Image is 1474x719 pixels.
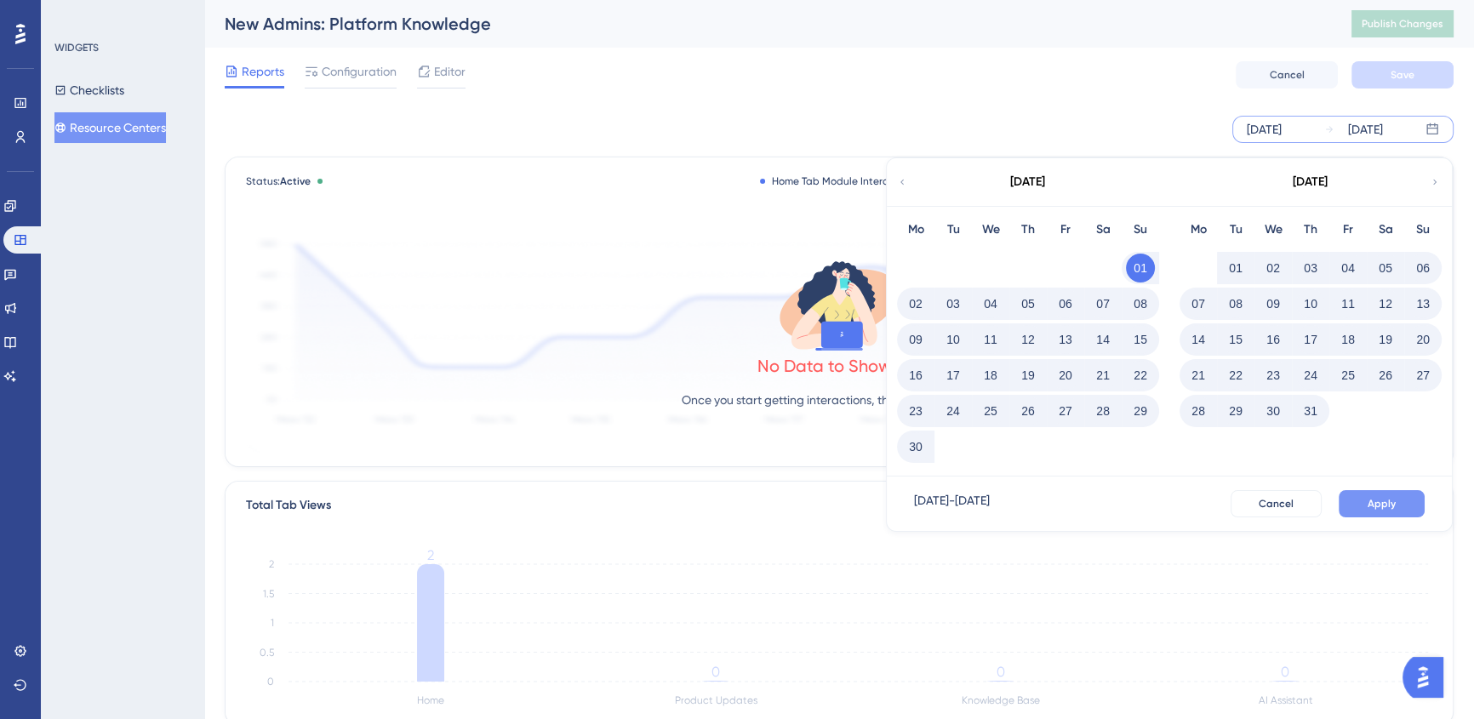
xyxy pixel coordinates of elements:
[997,664,1005,680] tspan: 0
[1259,361,1288,390] button: 23
[675,694,757,706] tspan: Product Updates
[1014,289,1043,318] button: 05
[54,41,99,54] div: WIDGETS
[225,12,1309,36] div: New Admins: Platform Knowledge
[962,694,1040,706] tspan: Knowledge Base
[939,325,968,354] button: 10
[1126,325,1155,354] button: 15
[976,361,1005,390] button: 18
[1126,289,1155,318] button: 08
[934,220,972,240] div: Tu
[901,397,930,425] button: 23
[54,75,124,106] button: Checklists
[1351,10,1454,37] button: Publish Changes
[901,361,930,390] button: 16
[269,558,274,570] tspan: 2
[242,61,284,82] span: Reports
[1088,397,1117,425] button: 28
[1348,119,1383,140] div: [DATE]
[1371,289,1400,318] button: 12
[271,617,274,629] tspan: 1
[1296,361,1325,390] button: 24
[1051,361,1080,390] button: 20
[260,647,274,659] tspan: 0.5
[1281,664,1289,680] tspan: 0
[1236,61,1338,88] button: Cancel
[1259,497,1294,511] span: Cancel
[1408,361,1437,390] button: 27
[1217,220,1254,240] div: Tu
[1221,397,1250,425] button: 29
[1051,289,1080,318] button: 06
[939,289,968,318] button: 03
[1259,397,1288,425] button: 30
[1339,490,1425,517] button: Apply
[682,390,997,410] p: Once you start getting interactions, they will be listed here
[1088,325,1117,354] button: 14
[263,588,274,600] tspan: 1.5
[427,547,434,563] tspan: 2
[1259,325,1288,354] button: 16
[1334,325,1363,354] button: 18
[1367,220,1404,240] div: Sa
[1126,361,1155,390] button: 22
[1293,172,1328,192] div: [DATE]
[1180,220,1217,240] div: Mo
[1362,17,1443,31] span: Publish Changes
[972,220,1009,240] div: We
[1231,490,1322,517] button: Cancel
[901,432,930,461] button: 30
[434,61,466,82] span: Editor
[1259,254,1288,282] button: 02
[1371,254,1400,282] button: 05
[1051,397,1080,425] button: 27
[1391,68,1414,82] span: Save
[280,175,311,187] span: Active
[1184,325,1213,354] button: 14
[976,289,1005,318] button: 04
[757,354,921,378] div: No Data to Show Yet
[1270,68,1305,82] span: Cancel
[897,220,934,240] div: Mo
[914,490,990,517] div: [DATE] - [DATE]
[1296,254,1325,282] button: 03
[1221,325,1250,354] button: 15
[1371,361,1400,390] button: 26
[1014,325,1043,354] button: 12
[322,61,397,82] span: Configuration
[1184,289,1213,318] button: 07
[1221,254,1250,282] button: 01
[1334,289,1363,318] button: 11
[976,397,1005,425] button: 25
[1408,289,1437,318] button: 13
[1088,289,1117,318] button: 07
[267,676,274,688] tspan: 0
[1334,361,1363,390] button: 25
[760,174,918,188] div: Home Tab Module Interactions
[1408,254,1437,282] button: 06
[1368,497,1396,511] span: Apply
[939,361,968,390] button: 17
[1259,694,1313,706] tspan: AI Assistant
[1184,361,1213,390] button: 21
[1014,397,1043,425] button: 26
[1259,289,1288,318] button: 09
[1047,220,1084,240] div: Fr
[1296,397,1325,425] button: 31
[1221,361,1250,390] button: 22
[1403,652,1454,703] iframe: UserGuiding AI Assistant Launcher
[1122,220,1159,240] div: Su
[1247,119,1282,140] div: [DATE]
[54,112,166,143] button: Resource Centers
[1408,325,1437,354] button: 20
[1351,61,1454,88] button: Save
[1296,325,1325,354] button: 17
[1292,220,1329,240] div: Th
[939,397,968,425] button: 24
[1404,220,1442,240] div: Su
[1084,220,1122,240] div: Sa
[1088,361,1117,390] button: 21
[1009,220,1047,240] div: Th
[417,694,444,706] tspan: Home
